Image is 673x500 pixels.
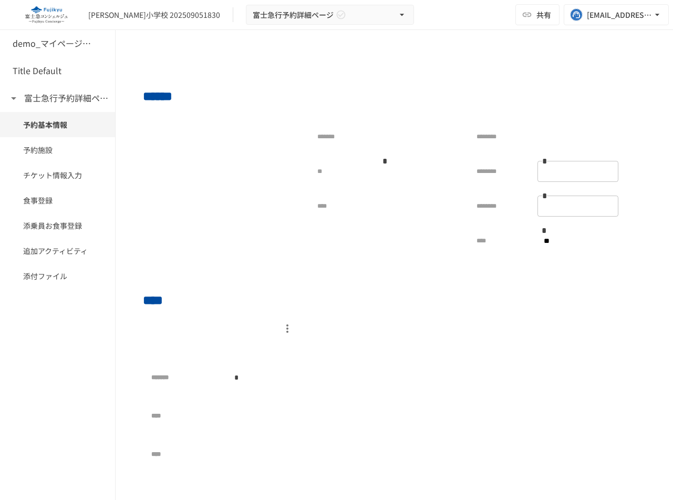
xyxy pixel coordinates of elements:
img: eQeGXtYPV2fEKIA3pizDiVdzO5gJTl2ahLbsPaD2E4R [13,6,80,23]
span: 富士急行予約詳細ページ [253,8,334,22]
button: 共有 [515,4,560,25]
span: 共有 [536,9,551,21]
span: 添付ファイル [23,270,92,282]
button: [EMAIL_ADDRESS][DOMAIN_NAME] [564,4,669,25]
span: 添乗員お食事登録 [23,220,92,231]
span: 追加アクティビティ [23,245,92,257]
span: 食事登録 [23,195,92,206]
div: [PERSON_NAME]小学校 202509051830 [88,9,220,21]
h6: Title Default [13,64,61,78]
span: チケット情報入力 [23,169,92,181]
h6: demo_マイページ詳細 [13,37,97,50]
button: 富士急行予約詳細ページ [246,5,414,25]
h6: 富士急行予約詳細ページ [24,91,108,105]
span: 予約基本情報 [23,119,92,130]
span: 予約施設 [23,144,92,156]
div: [EMAIL_ADDRESS][DOMAIN_NAME] [587,8,652,22]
